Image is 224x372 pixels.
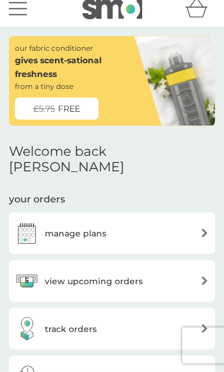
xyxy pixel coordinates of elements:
h2: Welcome back [PERSON_NAME] [9,144,215,176]
p: our fabric conditioner [15,42,93,54]
img: arrow right [200,229,209,238]
h3: your orders [9,193,65,206]
span: £5.75 [33,102,55,115]
img: arrow right [200,324,209,333]
h3: view upcoming orders [45,275,143,288]
p: from a tiny dose [15,81,73,92]
h3: track orders [45,322,97,336]
p: gives scent-sational freshness [15,54,122,81]
h3: manage plans [45,227,106,240]
span: FREE [58,102,80,115]
img: arrow right [200,276,209,285]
